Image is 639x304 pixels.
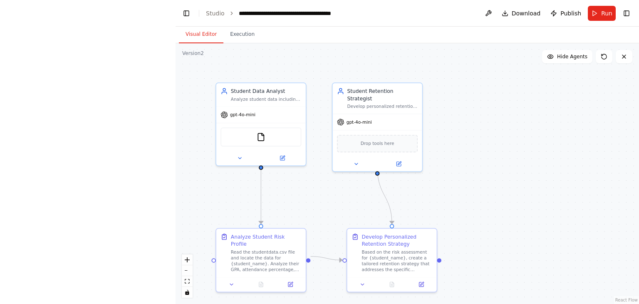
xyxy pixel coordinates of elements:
[311,253,342,264] g: Edge from 4ab69979-8791-42cc-971e-7c0faadc480d to d876efe0-ca82-4c81-a1bf-0384e60b8b11
[347,104,418,110] div: Develop personalized retention strategies for students based on their risk assessment, focusing o...
[206,10,225,17] a: Studio
[278,280,303,289] button: Open in side panel
[512,9,541,17] span: Download
[601,9,612,17] span: Run
[231,87,302,95] div: Student Data Analyst
[230,112,255,118] span: gpt-4o-mini
[231,96,302,102] div: Analyze student data including {student_name}, GPA, attendance, engagement levels, and extracurri...
[182,276,193,287] button: fit view
[179,26,223,43] button: Visual Editor
[223,26,261,43] button: Execution
[215,82,307,166] div: Student Data AnalystAnalyze student data including {student_name}, GPA, attendance, engagement le...
[557,53,587,60] span: Hide Agents
[498,6,544,21] button: Download
[378,159,419,168] button: Open in side panel
[182,265,193,276] button: zoom out
[362,249,432,272] div: Based on the risk assessment for {student_name}, create a tailored retention strategy that addres...
[376,280,407,289] button: No output available
[542,50,592,63] button: Hide Agents
[547,6,585,21] button: Publish
[258,169,265,224] g: Edge from 286444e3-c20e-4ac1-ac56-4dc8ea96d98e to 4ab69979-8791-42cc-971e-7c0faadc480d
[231,249,302,272] div: Read the studentdata.csv file and locate the data for {student_name}. Analyze their GPA, attendan...
[206,9,332,17] nav: breadcrumb
[182,254,193,265] button: zoom in
[182,254,193,298] div: React Flow controls
[182,50,204,57] div: Version 2
[361,140,394,147] span: Drop tools here
[215,228,307,293] div: Analyze Student Risk ProfileRead the studentdata.csv file and locate the data for {student_name}....
[362,233,432,248] div: Develop Personalized Retention Strategy
[347,119,372,125] span: gpt-4o-mini
[332,82,423,172] div: Student Retention StrategistDevelop personalized retention strategies for students based on their...
[374,168,395,224] g: Edge from 9fae0ea6-6999-4b6f-b32b-fd93ac9f9f31 to d876efe0-ca82-4c81-a1bf-0384e60b8b11
[181,7,192,19] button: Hide left sidebar
[588,6,616,21] button: Run
[347,228,438,293] div: Develop Personalized Retention StrategyBased on the risk assessment for {student_name}, create a ...
[621,7,632,19] button: Show right sidebar
[347,87,418,102] div: Student Retention Strategist
[182,287,193,298] button: toggle interactivity
[231,233,302,248] div: Analyze Student Risk Profile
[262,154,303,162] button: Open in side panel
[245,280,276,289] button: No output available
[257,133,265,142] img: FileReadTool
[615,298,638,302] a: React Flow attribution
[560,9,581,17] span: Publish
[409,280,434,289] button: Open in side panel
